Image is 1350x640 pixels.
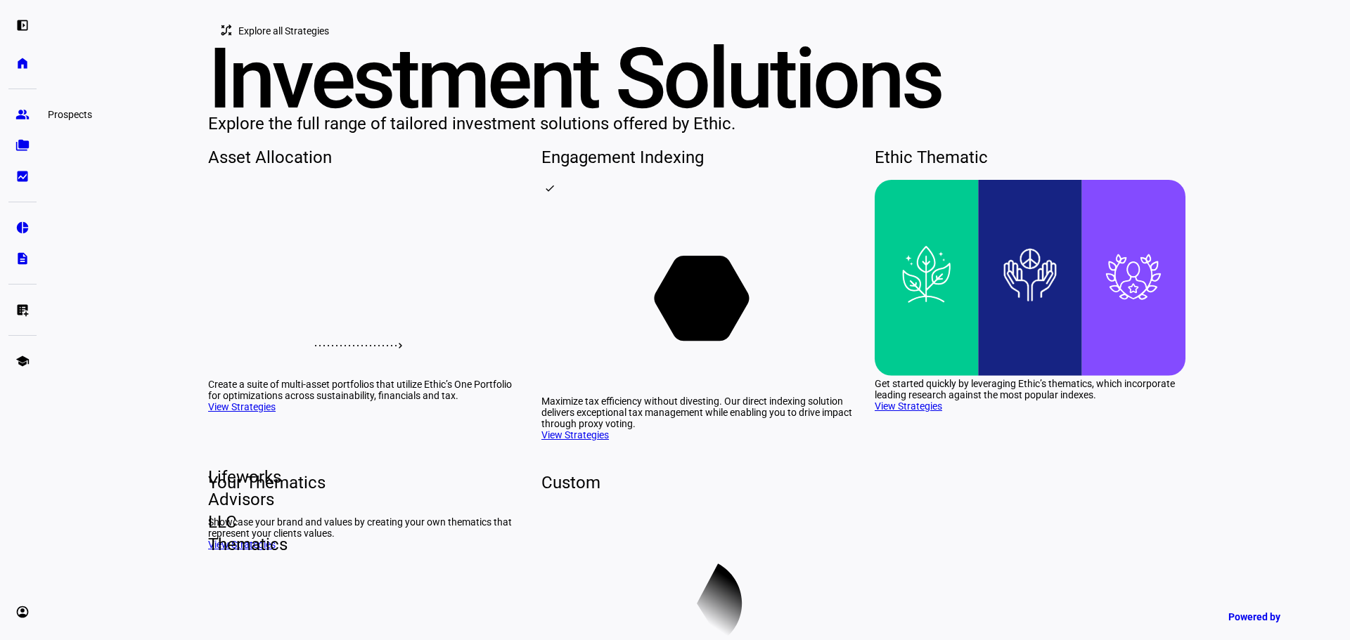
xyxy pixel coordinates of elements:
[208,17,346,45] button: Explore all Strategies
[15,18,30,32] eth-mat-symbol: left_panel_open
[8,131,37,159] a: folder_copy
[8,214,37,242] a: pie_chart
[875,146,1185,169] div: Ethic Thematic
[541,471,852,494] div: Custom
[197,466,219,556] span: Lifeworks Advisors LLC Thematics
[8,49,37,77] a: home
[544,183,555,194] mat-icon: check
[15,252,30,266] eth-mat-symbol: description
[208,112,1187,135] div: Explore the full range of tailored investment solutions offered by Ethic.
[208,45,1187,112] div: Investment Solutions
[15,169,30,183] eth-mat-symbol: bid_landscape
[875,378,1185,400] div: Get started quickly by leveraging Ethic’s thematics, which incorporate leading research against t...
[208,401,276,412] a: View Strategies
[238,17,329,45] span: Explore all Strategies
[541,146,852,169] div: Engagement Indexing
[208,471,519,494] div: Your Thematics
[15,107,30,122] eth-mat-symbol: group
[8,162,37,190] a: bid_landscape
[8,244,37,273] a: description
[15,56,30,70] eth-mat-symbol: home
[541,396,852,429] div: Maximize tax efficiency without divesting. Our direct indexing solution delivers exceptional tax ...
[875,400,942,412] a: View Strategies
[15,605,30,619] eth-mat-symbol: account_circle
[541,429,609,440] a: View Strategies
[219,23,233,37] mat-icon: tactic
[15,138,30,152] eth-mat-symbol: folder_copy
[208,379,519,401] div: Create a suite of multi-asset portfolios that utilize Ethic’s One Portfolio for optimizations acr...
[15,354,30,368] eth-mat-symbol: school
[8,100,37,129] a: group
[15,303,30,317] eth-mat-symbol: list_alt_add
[208,146,519,169] div: Asset Allocation
[42,106,98,123] div: Prospects
[15,221,30,235] eth-mat-symbol: pie_chart
[1221,603,1329,629] a: Powered by
[208,516,519,539] div: Showcase your brand and values by creating your own thematics that represent your clients values.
